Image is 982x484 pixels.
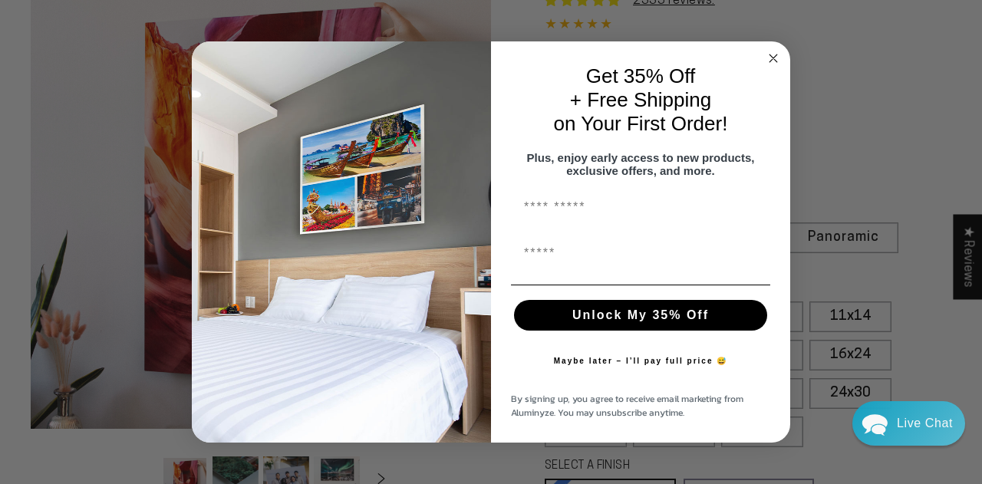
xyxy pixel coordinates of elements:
[764,49,783,67] button: Close dialog
[897,401,953,446] div: Contact Us Directly
[511,392,743,420] span: By signing up, you agree to receive email marketing from Aluminyze. You may unsubscribe anytime.
[554,112,728,135] span: on Your First Order!
[514,300,767,331] button: Unlock My 35% Off
[527,151,755,177] span: Plus, enjoy early access to new products, exclusive offers, and more.
[192,41,491,443] img: 728e4f65-7e6c-44e2-b7d1-0292a396982f.jpeg
[852,401,965,446] div: Chat widget toggle
[546,346,736,377] button: Maybe later – I’ll pay full price 😅
[586,64,696,87] span: Get 35% Off
[570,88,711,111] span: + Free Shipping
